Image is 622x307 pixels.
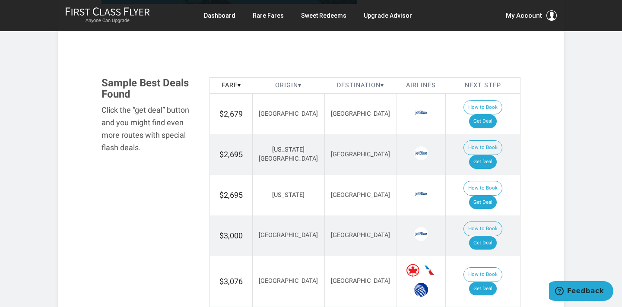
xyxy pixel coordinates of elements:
[397,77,445,94] th: Airlines
[463,100,502,115] button: How to Book
[506,10,542,21] span: My Account
[204,8,235,23] a: Dashboard
[406,263,420,277] span: Air Canada
[463,222,502,236] button: How to Book
[301,8,346,23] a: Sweet Redeems
[298,82,301,89] span: ▾
[414,283,428,297] span: United
[65,18,150,24] small: Anyone Can Upgrade
[219,231,243,240] span: $3,000
[238,82,241,89] span: ▾
[469,236,497,250] a: Get Deal
[414,106,428,120] span: JetBlue
[364,8,412,23] a: Upgrade Advisor
[422,263,436,277] span: American Airlines
[102,104,197,154] div: Click the “get deal” button and you might find even more routes with special flash deals.
[259,110,318,117] span: [GEOGRAPHIC_DATA]
[469,114,497,128] a: Get Deal
[331,191,390,199] span: [GEOGRAPHIC_DATA]
[414,227,428,241] span: JetBlue
[219,109,243,118] span: $2,679
[253,77,325,94] th: Origin
[463,140,502,155] button: How to Book
[469,196,497,209] a: Get Deal
[469,282,497,296] a: Get Deal
[463,267,502,282] button: How to Book
[272,191,305,199] span: [US_STATE]
[102,77,197,100] h3: Sample Best Deals Found
[259,231,318,239] span: [GEOGRAPHIC_DATA]
[219,190,243,199] span: $2,695
[331,231,390,239] span: [GEOGRAPHIC_DATA]
[506,10,557,21] button: My Account
[331,110,390,117] span: [GEOGRAPHIC_DATA]
[469,155,497,169] a: Get Deal
[324,77,397,94] th: Destination
[414,146,428,160] span: JetBlue
[549,281,613,303] iframe: Opens a widget where you can find more information
[463,181,502,196] button: How to Book
[381,82,384,89] span: ▾
[331,151,390,158] span: [GEOGRAPHIC_DATA]
[414,187,428,201] span: JetBlue
[219,150,243,159] span: $2,695
[65,7,150,16] img: First Class Flyer
[253,8,284,23] a: Rare Fares
[331,277,390,285] span: [GEOGRAPHIC_DATA]
[210,77,253,94] th: Fare
[259,146,318,162] span: [US_STATE][GEOGRAPHIC_DATA]
[219,277,243,286] span: $3,076
[65,7,150,24] a: First Class FlyerAnyone Can Upgrade
[445,77,520,94] th: Next Step
[259,277,318,285] span: [GEOGRAPHIC_DATA]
